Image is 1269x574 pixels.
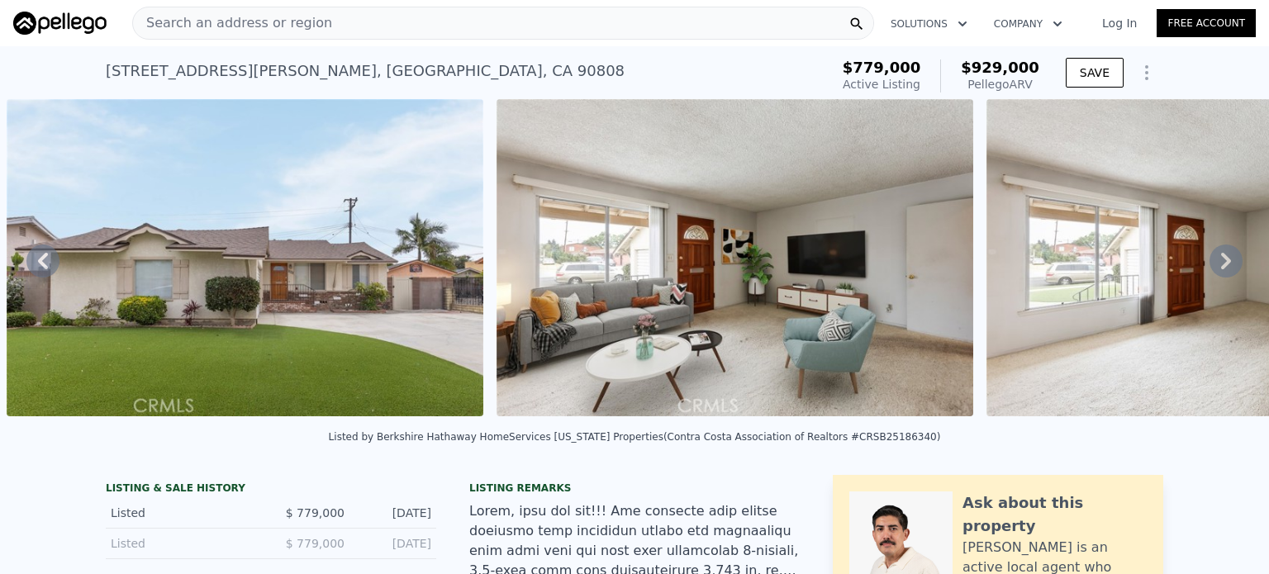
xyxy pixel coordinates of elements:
[111,505,258,521] div: Listed
[1130,56,1163,89] button: Show Options
[981,9,1076,39] button: Company
[133,13,332,33] span: Search an address or region
[843,59,921,76] span: $779,000
[877,9,981,39] button: Solutions
[1157,9,1256,37] a: Free Account
[358,535,431,552] div: [DATE]
[1066,58,1124,88] button: SAVE
[106,59,625,83] div: [STREET_ADDRESS][PERSON_NAME] , [GEOGRAPHIC_DATA] , CA 90808
[961,76,1039,93] div: Pellego ARV
[111,535,258,552] div: Listed
[286,537,345,550] span: $ 779,000
[962,491,1147,538] div: Ask about this property
[961,59,1039,76] span: $929,000
[329,431,941,443] div: Listed by Berkshire Hathaway HomeServices [US_STATE] Properties (Contra Costa Association of Real...
[497,99,973,416] img: Sale: 167525989 Parcel: 47373537
[469,481,800,495] div: Listing remarks
[13,12,107,35] img: Pellego
[7,99,483,416] img: Sale: 167525989 Parcel: 47373537
[1082,15,1157,31] a: Log In
[286,506,345,519] span: $ 779,000
[106,481,436,498] div: LISTING & SALE HISTORY
[358,505,431,521] div: [DATE]
[843,78,920,91] span: Active Listing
